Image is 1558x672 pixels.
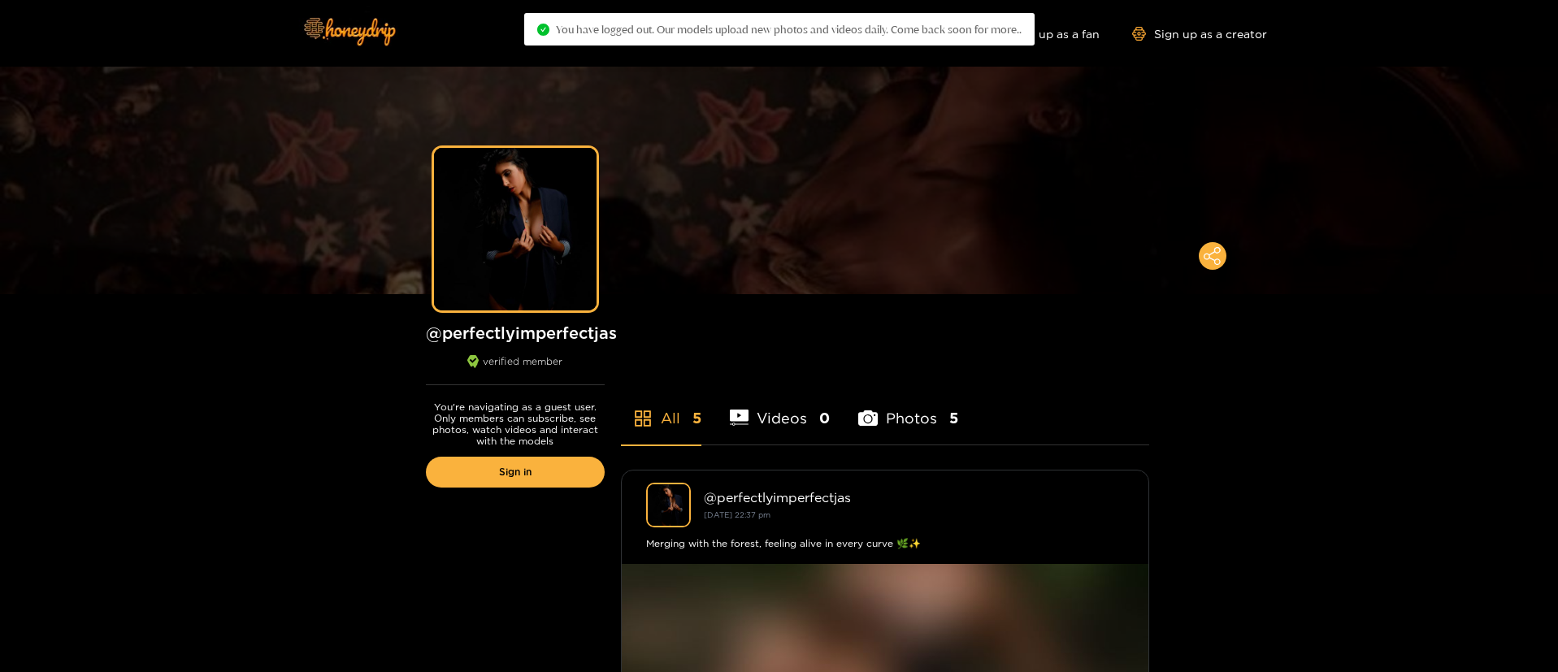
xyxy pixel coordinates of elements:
p: You're navigating as a guest user. Only members can subscribe, see photos, watch videos and inter... [426,401,605,447]
h1: @ perfectlyimperfectjas [426,323,605,343]
div: @ perfectlyimperfectjas [704,490,1124,505]
li: All [621,371,701,444]
a: Sign in [426,457,605,488]
span: 5 [949,408,958,428]
span: 0 [819,408,830,428]
li: Videos [730,371,831,444]
a: Sign up as a fan [988,27,1100,41]
div: Merging with the forest, feeling alive in every curve 🌿✨ [646,535,1124,552]
span: check-circle [537,24,549,36]
a: Sign up as a creator [1132,27,1267,41]
small: [DATE] 22:37 pm [704,510,770,519]
span: 5 [692,408,701,428]
span: You have logged out. Our models upload new photos and videos daily. Come back soon for more.. [556,23,1022,36]
div: verified member [426,355,605,385]
li: Photos [858,371,958,444]
img: perfectlyimperfectjas [646,483,691,527]
span: appstore [633,409,653,428]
